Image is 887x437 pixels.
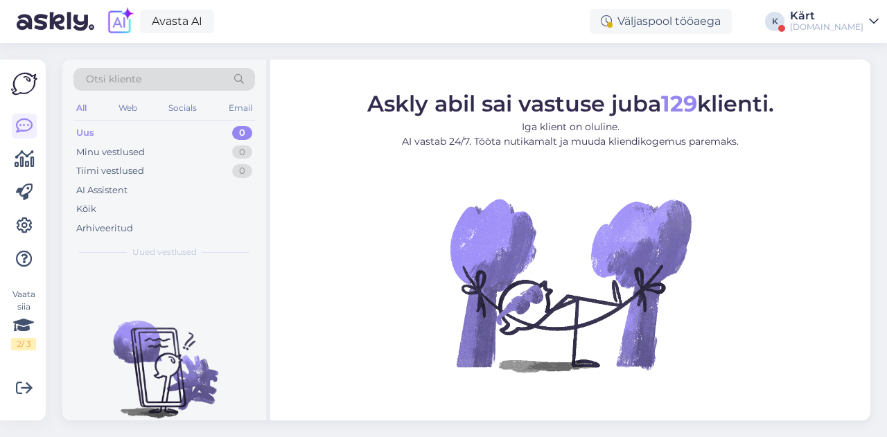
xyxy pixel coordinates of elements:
[11,288,36,350] div: Vaata siia
[11,71,37,97] img: Askly Logo
[790,10,863,21] div: Kärt
[62,296,266,420] img: No chats
[661,90,697,117] b: 129
[367,120,774,149] p: Iga klient on oluline. AI vastab 24/7. Tööta nutikamalt ja muuda kliendikogemus paremaks.
[76,126,94,140] div: Uus
[166,99,200,117] div: Socials
[132,246,197,258] span: Uued vestlused
[232,126,252,140] div: 0
[76,222,133,235] div: Arhiveeritud
[232,164,252,178] div: 0
[73,99,89,117] div: All
[86,72,141,87] span: Otsi kliente
[76,202,96,216] div: Kõik
[446,160,695,409] img: No Chat active
[116,99,140,117] div: Web
[76,145,145,159] div: Minu vestlused
[765,12,784,31] div: K
[790,21,863,33] div: [DOMAIN_NAME]
[790,10,879,33] a: Kärt[DOMAIN_NAME]
[105,7,134,36] img: explore-ai
[11,338,36,350] div: 2 / 3
[226,99,255,117] div: Email
[590,9,732,34] div: Väljaspool tööaega
[367,90,774,117] span: Askly abil sai vastuse juba klienti.
[76,184,128,197] div: AI Assistent
[140,10,214,33] a: Avasta AI
[232,145,252,159] div: 0
[76,164,144,178] div: Tiimi vestlused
